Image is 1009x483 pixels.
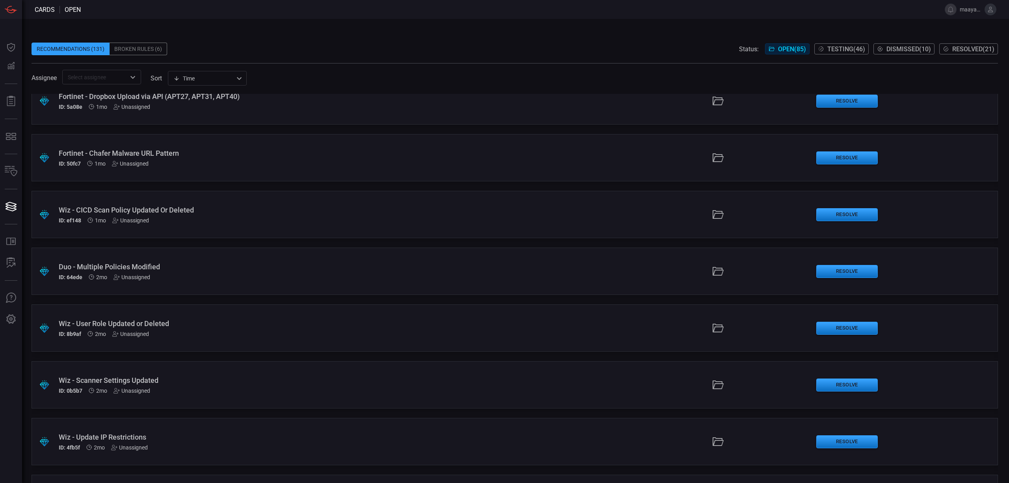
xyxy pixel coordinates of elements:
[173,75,234,82] div: Time
[778,45,806,53] span: Open ( 85 )
[2,197,20,216] button: Cards
[2,38,20,57] button: Dashboard
[952,45,994,53] span: Resolved ( 21 )
[816,265,878,278] button: Resolve
[114,388,150,394] div: Unassigned
[939,43,998,54] button: Resolved(21)
[59,149,435,157] div: Fortinet - Chafer Malware URL Pattern
[59,331,81,337] h5: ID: 8b9af
[2,254,20,272] button: ALERT ANALYSIS
[59,388,82,394] h5: ID: 0b5b7
[59,274,82,280] h5: ID: 64ede
[814,43,869,54] button: Testing(46)
[94,444,105,451] span: Jun 30, 2025 2:41 PM
[65,72,126,82] input: Select assignee
[95,160,106,167] span: Aug 04, 2025 1:42 PM
[816,435,878,448] button: Resolve
[32,43,110,55] div: Recommendations (131)
[35,6,55,13] span: Cards
[886,45,931,53] span: Dismissed ( 10 )
[816,379,878,392] button: Resolve
[2,232,20,251] button: Rule Catalog
[110,43,167,55] div: Broken Rules (6)
[112,331,149,337] div: Unassigned
[59,104,82,110] h5: ID: 5a08e
[873,43,935,54] button: Dismissed(10)
[111,444,148,451] div: Unassigned
[59,433,435,441] div: Wiz - Update IP Restrictions
[112,217,149,224] div: Unassigned
[59,217,81,224] h5: ID: ef148
[2,92,20,111] button: Reports
[2,127,20,146] button: MITRE - Detection Posture
[65,6,81,13] span: open
[95,217,106,224] span: Aug 03, 2025 8:29 AM
[2,310,20,329] button: Preferences
[59,160,81,167] h5: ID: 50fc7
[151,75,162,82] label: sort
[765,43,810,54] button: Open(85)
[59,263,435,271] div: Duo - Multiple Policies Modified
[96,104,107,110] span: Aug 11, 2025 4:03 PM
[827,45,865,53] span: Testing ( 46 )
[32,74,57,82] span: Assignee
[59,206,435,214] div: Wiz - CICD Scan Policy Updated Or Deleted
[114,104,150,110] div: Unassigned
[95,331,106,337] span: Jul 16, 2025 3:01 PM
[127,72,138,83] button: Open
[816,208,878,221] button: Resolve
[112,160,149,167] div: Unassigned
[96,274,107,280] span: Jul 16, 2025 3:01 PM
[2,289,20,308] button: Ask Us A Question
[59,92,435,101] div: Fortinet - Dropbox Upload via API (APT27, APT31, APT40)
[2,57,20,76] button: Detections
[816,151,878,164] button: Resolve
[816,322,878,335] button: Resolve
[96,388,107,394] span: Jun 30, 2025 2:41 PM
[739,45,759,53] span: Status:
[816,95,878,108] button: Resolve
[59,319,435,328] div: Wiz - User Role Updated or Deleted
[2,162,20,181] button: Inventory
[59,444,80,451] h5: ID: 4fb5f
[960,6,981,13] span: maayansh
[114,274,150,280] div: Unassigned
[59,376,435,384] div: Wiz - Scanner Settings Updated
